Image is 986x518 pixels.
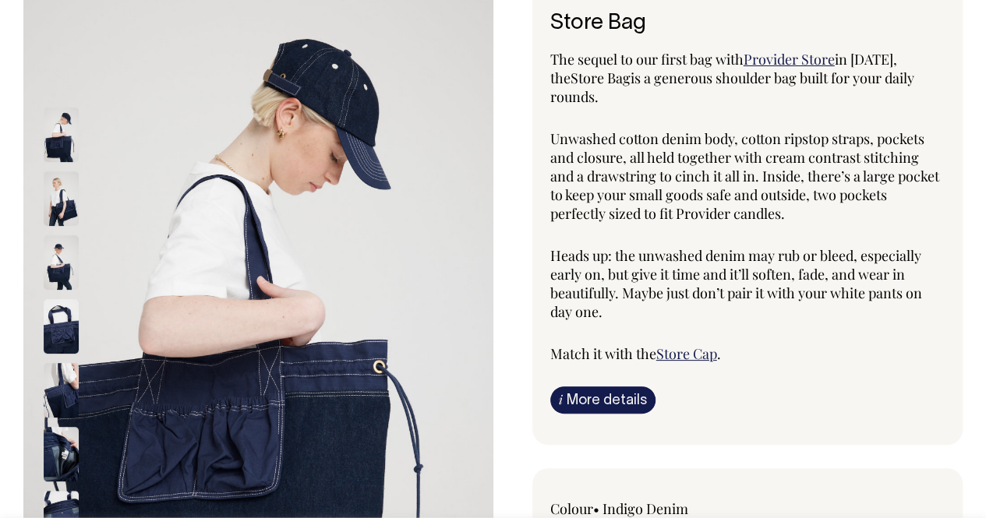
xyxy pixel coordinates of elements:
img: indigo-denim [44,363,79,418]
span: in [DATE], the [550,50,897,87]
img: indigo-denim [44,107,79,162]
img: indigo-denim [44,235,79,290]
span: is a generous shoulder bag built for your daily rounds. [550,69,914,106]
img: indigo-denim [44,299,79,354]
span: Store Bag [571,69,631,87]
span: Unwashed cotton denim body, cotton ripstop straps, pockets and closure, all held together with cr... [550,129,939,223]
h6: Store Bag [550,12,945,36]
span: The sequel to our first bag with [550,50,744,69]
span: i [559,391,563,407]
span: Match it with the . [550,344,721,363]
a: iMore details [550,386,656,414]
img: indigo-denim [44,171,79,226]
label: Indigo Denim [603,499,688,518]
a: Provider Store [744,50,835,69]
a: Store Cap [656,344,717,363]
span: Heads up: the unwashed denim may rub or bleed, especially early on, but give it time and it’ll so... [550,246,922,321]
img: indigo-denim [44,427,79,481]
span: • [593,499,599,518]
div: Colour [550,499,709,518]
